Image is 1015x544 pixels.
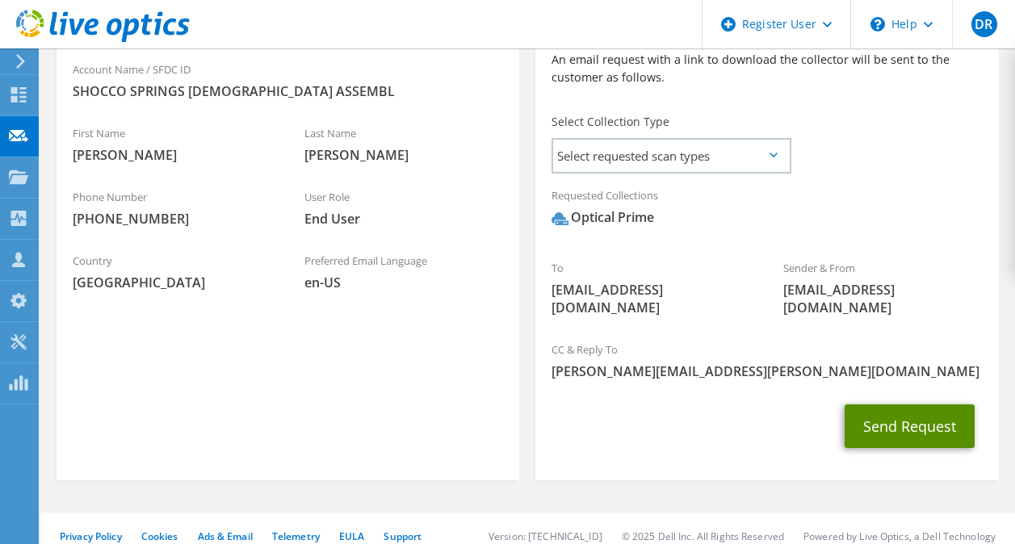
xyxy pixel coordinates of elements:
span: SHOCCO SPRINGS [DEMOGRAPHIC_DATA] ASSEMBL [73,82,503,100]
li: © 2025 Dell Inc. All Rights Reserved [622,529,784,543]
div: Account Name / SFDC ID [57,52,519,108]
div: CC & Reply To [535,333,998,388]
span: [EMAIL_ADDRESS][DOMAIN_NAME] [552,281,751,316]
span: [EMAIL_ADDRESS][DOMAIN_NAME] [783,281,983,316]
span: [PERSON_NAME][EMAIL_ADDRESS][PERSON_NAME][DOMAIN_NAME] [552,362,982,380]
label: Select Collection Type [552,114,669,130]
button: Send Request [845,404,975,448]
span: [GEOGRAPHIC_DATA] [73,274,272,291]
div: To [535,251,767,324]
span: [PERSON_NAME] [73,146,272,164]
a: Telemetry [272,529,320,543]
span: End User [304,210,504,228]
span: DR [971,11,997,37]
span: en-US [304,274,504,291]
div: Phone Number [57,180,288,236]
div: Country [57,244,288,299]
svg: \n [870,17,885,31]
div: Requested Collections [535,178,998,243]
a: EULA [339,529,364,543]
div: Last Name [288,116,520,172]
div: Sender & From [767,251,999,324]
div: User Role [288,180,520,236]
li: Powered by Live Optics, a Dell Technology [803,529,996,543]
a: Ads & Email [198,529,253,543]
span: [PHONE_NUMBER] [73,210,272,228]
div: First Name [57,116,288,172]
p: An email request with a link to download the collector will be sent to the customer as follows. [552,51,982,86]
div: Preferred Email Language [288,244,520,299]
a: Cookies [141,529,178,543]
span: Select requested scan types [553,140,789,172]
span: [PERSON_NAME] [304,146,504,164]
li: Version: [TECHNICAL_ID] [489,529,602,543]
a: Support [384,529,422,543]
div: Optical Prime [552,208,654,227]
a: Privacy Policy [60,529,122,543]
